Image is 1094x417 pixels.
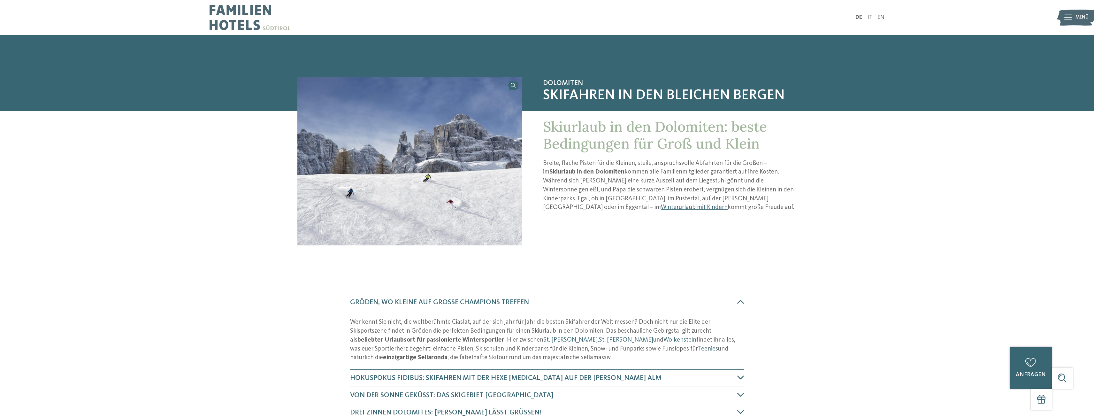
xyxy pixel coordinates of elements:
strong: beliebter Urlaubsort für passionierte Wintersportler [357,337,504,343]
a: IT [868,15,872,20]
a: Winterurlaub mit Kindern [661,204,728,211]
span: Dolomiten [543,79,797,87]
span: anfragen [1016,372,1046,377]
span: Skifahren in den Bleichen Bergen [543,87,797,104]
p: Breite, flache Pisten für die Kleinen, steile, anspruchsvolle Abfahrten für die Großen – im komme... [543,159,797,212]
a: St. [PERSON_NAME] [599,337,653,343]
a: anfragen [1010,347,1052,389]
a: St. [PERSON_NAME] [543,337,598,343]
a: Teenies [698,346,718,352]
span: Gröden, wo kleine auf große Champions treffen [350,299,529,306]
span: Drei Zinnen Dolomites: [PERSON_NAME] lässt grüßen! [350,409,542,416]
a: DE [855,15,862,20]
img: Skiurlaub in den Dolomiten mitten im UNESCO Welterbe [297,77,522,245]
span: Hokuspokus Fidibus: Skifahren mit der Hexe [MEDICAL_DATA] auf der [PERSON_NAME] Alm [350,375,662,382]
span: Von der Sonne geküsst: das Skigebiet [GEOGRAPHIC_DATA] [350,392,554,399]
a: EN [877,15,884,20]
a: Wolkenstein [663,337,696,343]
span: Menü [1075,14,1089,21]
strong: einzigartige Sellaronda [383,354,448,361]
span: Skiurlaub in den Dolomiten: beste Bedingungen für Groß und Klein [543,118,767,152]
strong: Skiurlaub in den Dolomiten [549,169,624,175]
p: Wer kennt Sie nicht, die weltberühmte Ciaslat, auf der sich Jahr für Jahr die besten Skifahrer de... [350,318,744,362]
